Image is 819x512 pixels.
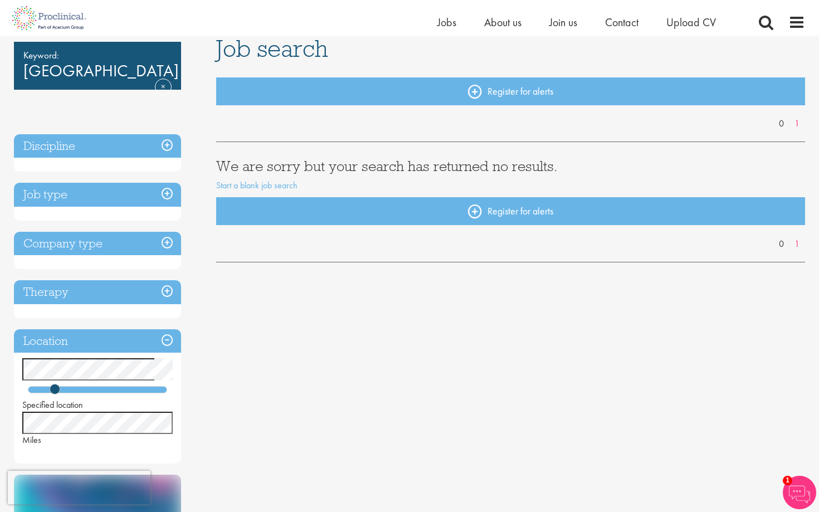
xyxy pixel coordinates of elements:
[666,15,716,30] a: Upload CV
[23,47,172,63] span: Keyword:
[14,183,181,207] h3: Job type
[155,79,172,111] a: Remove
[216,159,806,173] h3: We are sorry but your search has returned no results.
[484,15,521,30] a: About us
[216,179,298,191] a: Start a blank job search
[789,118,805,130] a: 1
[789,238,805,251] a: 1
[22,434,41,446] span: Miles
[8,471,150,504] iframe: reCAPTCHA
[216,77,806,105] a: Register for alerts
[216,197,806,225] a: Register for alerts
[549,15,577,30] a: Join us
[783,476,816,509] img: Chatbot
[216,33,328,64] span: Job search
[14,42,181,90] div: [GEOGRAPHIC_DATA]
[14,329,181,353] h3: Location
[773,238,789,251] a: 0
[783,476,792,485] span: 1
[605,15,638,30] a: Contact
[22,399,83,411] span: Specified location
[437,15,456,30] a: Jobs
[14,134,181,158] h3: Discipline
[14,232,181,256] h3: Company type
[14,280,181,304] h3: Therapy
[773,118,789,130] a: 0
